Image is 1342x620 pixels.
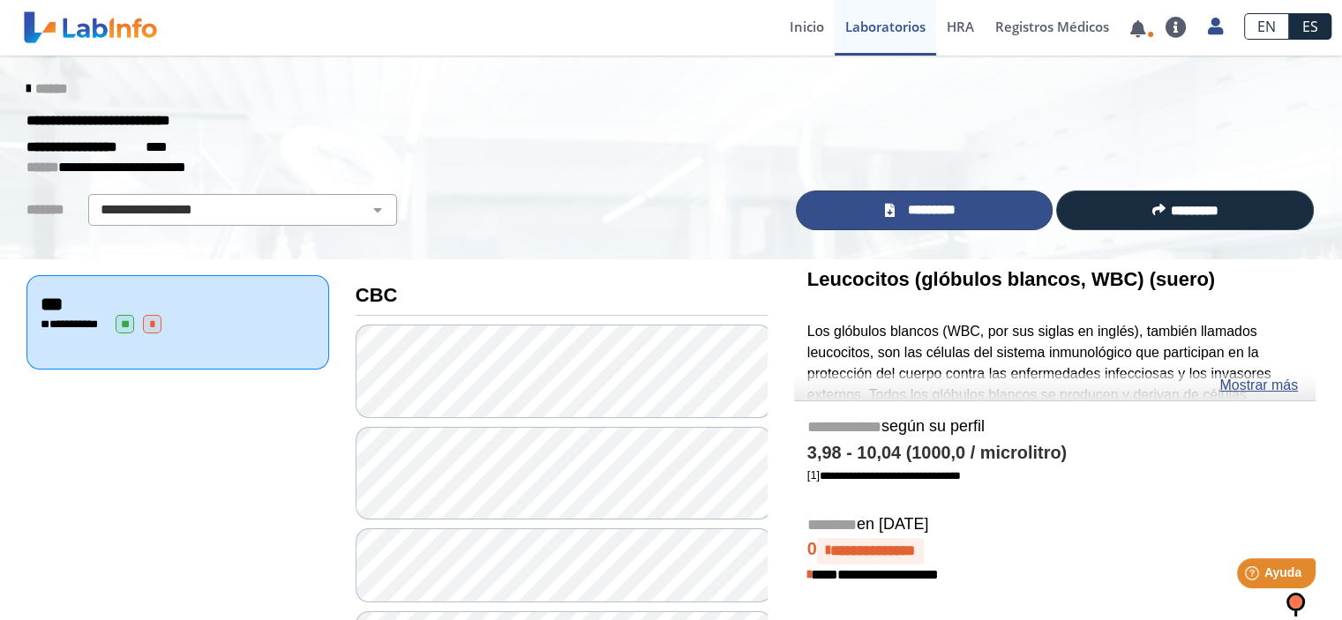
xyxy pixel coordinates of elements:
font: Registros Médicos [995,18,1109,35]
font: Leucocitos (glóbulos blancos, WBC) (suero) [807,268,1215,290]
font: CBC [356,284,398,306]
font: ES [1302,17,1318,36]
iframe: Lanzador de widgets de ayuda [1185,551,1323,601]
font: según su perfil [881,417,985,435]
font: EN [1257,17,1276,36]
font: Los glóbulos blancos (WBC, por sus siglas en inglés), también llamados leucocitos, son las célula... [807,324,1302,571]
font: Mostrar más [1219,377,1298,392]
font: Inicio [790,18,824,35]
font: 3,98 - 10,04 (1000,0 / microlitro) [807,443,1067,462]
font: 0 [807,539,817,558]
font: en [DATE] [857,515,929,533]
font: Laboratorios [845,18,926,35]
font: [1] [807,468,820,482]
font: HRA [947,18,974,35]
